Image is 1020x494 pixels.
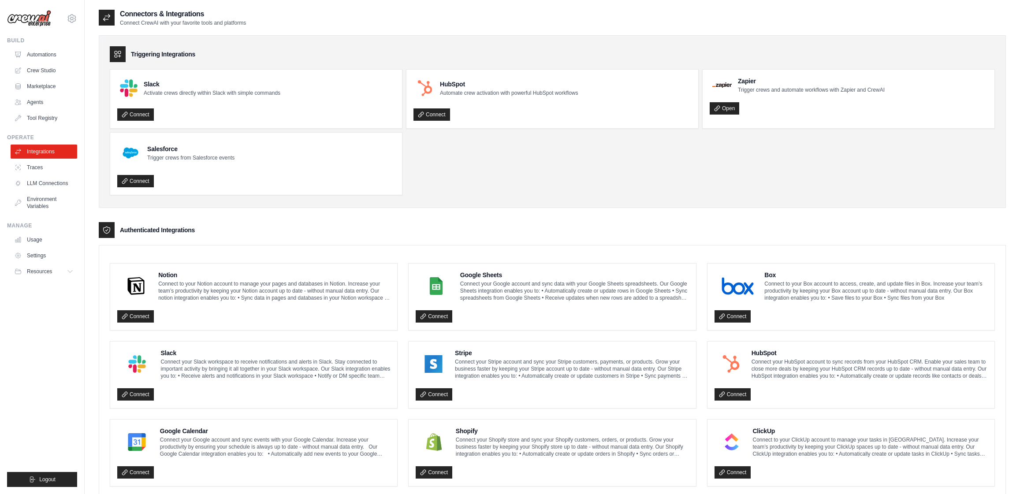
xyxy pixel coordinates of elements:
[160,349,390,357] h4: Slack
[11,111,77,125] a: Tool Registry
[752,358,987,379] p: Connect your HubSpot account to sync records from your HubSpot CRM. Enable your sales team to clo...
[715,466,751,479] a: Connect
[147,154,235,161] p: Trigger crews from Salesforce events
[160,358,390,379] p: Connect your Slack workspace to receive notifications and alerts in Slack. Stay connected to impo...
[147,145,235,153] h4: Salesforce
[738,77,885,85] h4: Zapier
[717,355,745,373] img: HubSpot Logo
[456,427,689,435] h4: Shopify
[120,226,195,234] h3: Authenticated Integrations
[460,280,689,301] p: Connect your Google account and sync data with your Google Sheets spreadsheets. Our Google Sheets...
[7,37,77,44] div: Build
[455,358,689,379] p: Connect your Stripe account and sync your Stripe customers, payments, or products. Grow your busi...
[418,355,449,373] img: Stripe Logo
[120,9,246,19] h2: Connectors & Integrations
[440,80,578,89] h4: HubSpot
[158,271,390,279] h4: Notion
[7,472,77,487] button: Logout
[11,249,77,263] a: Settings
[764,271,987,279] h4: Box
[7,222,77,229] div: Manage
[11,48,77,62] a: Automations
[418,433,449,451] img: Shopify Logo
[117,175,154,187] a: Connect
[11,145,77,159] a: Integrations
[117,466,154,479] a: Connect
[413,108,450,121] a: Connect
[11,63,77,78] a: Crew Studio
[11,176,77,190] a: LLM Connections
[416,466,452,479] a: Connect
[39,476,56,483] span: Logout
[11,192,77,213] a: Environment Variables
[7,10,51,27] img: Logo
[11,264,77,279] button: Resources
[738,86,885,93] p: Trigger crews and automate workflows with Zapier and CrewAI
[416,388,452,401] a: Connect
[11,160,77,175] a: Traces
[7,134,77,141] div: Operate
[717,433,747,451] img: ClickUp Logo
[416,310,452,323] a: Connect
[120,142,141,163] img: Salesforce Logo
[117,108,154,121] a: Connect
[158,280,390,301] p: Connect to your Notion account to manage your pages and databases in Notion. Increase your team’s...
[717,277,759,295] img: Box Logo
[117,310,154,323] a: Connect
[120,433,154,451] img: Google Calendar Logo
[418,277,454,295] img: Google Sheets Logo
[710,102,739,115] a: Open
[120,355,154,373] img: Slack Logo
[144,80,280,89] h4: Slack
[27,268,52,275] span: Resources
[117,388,154,401] a: Connect
[120,19,246,26] p: Connect CrewAI with your favorite tools and platforms
[440,89,578,97] p: Automate crew activation with powerful HubSpot workflows
[120,277,152,295] img: Notion Logo
[144,89,280,97] p: Activate crews directly within Slack with simple commands
[416,79,434,97] img: HubSpot Logo
[11,79,77,93] a: Marketplace
[160,436,391,457] p: Connect your Google account and sync events with your Google Calendar. Increase your productivity...
[460,271,689,279] h4: Google Sheets
[120,79,138,97] img: Slack Logo
[764,280,987,301] p: Connect to your Box account to access, create, and update files in Box. Increase your team’s prod...
[752,436,987,457] p: Connect to your ClickUp account to manage your tasks in [GEOGRAPHIC_DATA]. Increase your team’s p...
[11,95,77,109] a: Agents
[11,233,77,247] a: Usage
[752,427,987,435] h4: ClickUp
[715,310,751,323] a: Connect
[752,349,987,357] h4: HubSpot
[715,388,751,401] a: Connect
[455,349,689,357] h4: Stripe
[160,427,391,435] h4: Google Calendar
[131,50,195,59] h3: Triggering Integrations
[456,436,689,457] p: Connect your Shopify store and sync your Shopify customers, orders, or products. Grow your busine...
[712,82,732,88] img: Zapier Logo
